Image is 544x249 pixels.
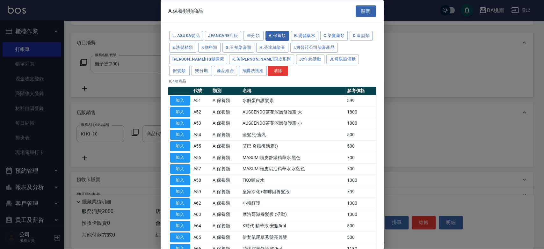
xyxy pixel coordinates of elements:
[170,198,190,208] button: 加入
[198,42,221,52] button: F.物料類
[345,186,376,197] td: 799
[192,118,211,129] td: A53
[345,87,376,95] th: 參考價格
[211,197,241,209] td: A.保養類
[265,31,289,41] button: A.保養類
[192,231,211,243] td: A65
[345,95,376,106] td: 599
[296,54,324,64] button: JC年終活動
[211,220,241,231] td: A.保養類
[170,130,190,140] button: 加入
[345,152,376,163] td: 700
[214,66,237,76] button: 產品組合
[345,163,376,175] td: 700
[256,42,288,52] button: H.芬達絲染膏
[192,95,211,106] td: A51
[241,163,345,175] td: MASUMI頭皮賦活精華水 水藍色
[168,78,376,84] p: 104 項商品
[241,174,345,186] td: TKO頭皮水
[192,106,211,118] td: A52
[211,87,241,95] th: 類別
[170,141,190,151] button: 加入
[170,118,190,128] button: 加入
[170,187,190,197] button: 加入
[211,231,241,243] td: A.保養類
[211,118,241,129] td: A.保養類
[170,96,190,106] button: 加入
[211,95,241,106] td: A.保養類
[345,231,376,243] td: 500
[192,209,211,220] td: A63
[211,163,241,175] td: A.保養類
[192,220,211,231] td: A64
[239,66,267,76] button: 預購洗護組
[241,220,345,231] td: K時代 精華液 安瓶5ml
[345,106,376,118] td: 1800
[241,152,345,163] td: MASUMI頭皮舒緩精華水 黑色
[326,54,359,64] button: JC母親節活動
[211,129,241,140] td: A.保養類
[169,31,203,41] button: L. ASUKA髮品
[268,66,288,76] button: 清除
[345,209,376,220] td: 1300
[192,129,211,140] td: A54
[192,163,211,175] td: A57
[170,209,190,219] button: 加入
[170,152,190,162] button: 加入
[241,186,345,197] td: 皇家淨化+咖啡因養髮液
[345,129,376,140] td: 500
[170,232,190,242] button: 加入
[345,197,376,209] td: 1300
[211,209,241,220] td: A.保養類
[170,221,190,231] button: 加入
[356,5,376,17] button: 關閉
[222,42,255,52] button: G.玉袖染膏類
[192,140,211,152] td: A55
[345,140,376,152] td: 500
[211,106,241,118] td: A.保養類
[241,95,345,106] td: 水解蛋白護髮素
[192,174,211,186] td: A58
[229,54,294,64] button: K.芙[PERSON_NAME]頭皮系列
[350,31,373,41] button: D.造型類
[211,186,241,197] td: A.保養類
[290,42,338,52] button: I.娜普菈公司染膏產品
[345,174,376,186] td: 1000
[170,164,190,174] button: 加入
[170,107,190,117] button: 加入
[192,197,211,209] td: A62
[205,31,241,41] button: JeanCare店販
[192,66,212,76] button: 樂分期
[345,220,376,231] td: 500
[169,66,190,76] button: 假髮類
[241,118,345,129] td: AUSCENDO茶花深層修護霜-小
[241,140,345,152] td: 艾巴 奇蹟復活霜()
[169,54,228,64] button: [PERSON_NAME]HG髮原素
[170,175,190,185] button: 加入
[192,152,211,163] td: A56
[192,87,211,95] th: 代號
[241,209,345,220] td: 摩洛哥滋養髮膜 (活動)
[345,118,376,129] td: 1000
[169,42,196,52] button: E.洗髮精類
[320,31,348,41] button: C.染髮藥類
[241,106,345,118] td: AUSCENDO茶花深層修護霜-大
[211,140,241,152] td: A.保養類
[168,8,204,14] span: A.保養類類商品
[291,31,318,41] button: B.燙髮藥水
[211,152,241,163] td: A.保養類
[211,174,241,186] td: A.保養類
[241,87,345,95] th: 名稱
[243,31,264,41] button: 未分類
[241,129,345,140] td: 金髮兒-蜜乳
[241,231,345,243] td: 伊梵鼠尾草秀髮亮麗雙
[241,197,345,209] td: 小粉紅護
[192,186,211,197] td: A59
